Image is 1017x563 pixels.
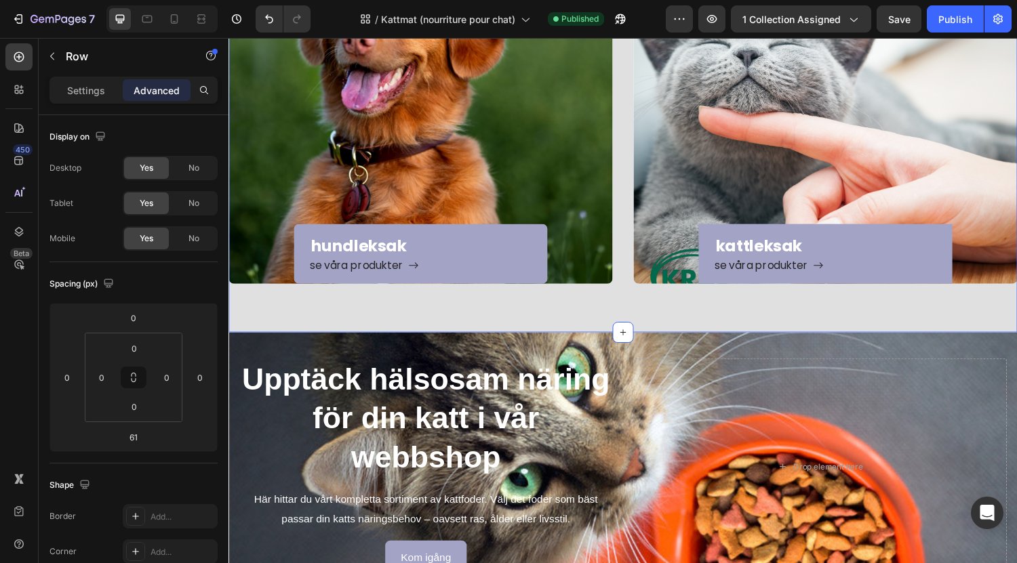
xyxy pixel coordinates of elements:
[375,12,378,26] span: /
[67,83,105,98] p: Settings
[561,13,599,25] span: Published
[121,338,148,358] input: 0px
[161,518,246,554] button: <p>Kom igång</p>
[49,162,81,174] div: Desktop
[501,226,614,243] a: se våra produkter
[381,12,515,26] span: Kattmat (nourriture pour chat)
[66,48,181,64] p: Row
[89,11,95,27] p: 7
[134,83,180,98] p: Advanced
[888,14,911,25] span: Save
[501,203,730,226] h2: kattleksak
[151,546,214,558] div: Add...
[178,526,230,546] p: Kom igång
[927,5,984,33] button: Publish
[151,511,214,523] div: Add...
[10,248,33,259] div: Beta
[228,38,1017,563] iframe: Design area
[14,334,393,451] strong: Upptäck hälsosam näring för din katt i vår webbshop
[5,5,101,33] button: 7
[157,367,177,388] input: 0px
[49,232,75,245] div: Mobile
[188,197,199,209] span: No
[49,275,117,293] div: Spacing (px)
[120,308,147,328] input: 0
[190,367,210,388] input: 0
[140,197,153,209] span: Yes
[49,510,76,522] div: Border
[256,5,311,33] div: Undo/Redo
[49,476,93,495] div: Shape
[188,232,199,245] span: No
[121,396,148,417] input: 0px
[57,367,77,388] input: 0
[938,12,972,26] div: Publish
[13,144,33,155] div: 450
[49,545,77,558] div: Corner
[140,162,153,174] span: Yes
[501,226,597,243] p: se våra produkter
[92,367,112,388] input: 0px
[140,232,153,245] span: Yes
[120,427,147,447] input: 61
[582,437,654,448] div: Drop element here
[188,162,199,174] span: No
[877,5,921,33] button: Save
[971,497,1003,529] div: Open Intercom Messenger
[12,467,395,506] p: Här hittar du vårt kompletta sortiment av kattfoder. Välj det foder som bäst passar din katts när...
[742,12,841,26] span: 1 collection assigned
[49,197,73,209] div: Tablet
[49,128,108,146] div: Display on
[731,5,871,33] button: 1 collection assigned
